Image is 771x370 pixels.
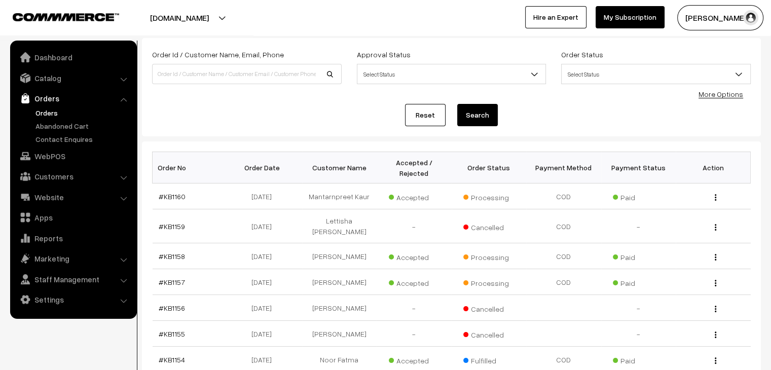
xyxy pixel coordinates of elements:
img: user [743,10,758,25]
span: Select Status [561,64,751,84]
a: Settings [13,290,133,309]
span: Select Status [357,64,546,84]
a: Marketing [13,249,133,268]
input: Order Id / Customer Name / Customer Email / Customer Phone [152,64,342,84]
th: Accepted / Rejected [377,152,452,183]
button: [DOMAIN_NAME] [115,5,244,30]
td: [DATE] [227,183,302,209]
a: #KB1159 [159,222,185,231]
span: Select Status [562,65,750,83]
a: Abandoned Cart [33,121,133,131]
td: COD [526,183,601,209]
span: Fulfilled [463,353,514,366]
td: [PERSON_NAME] [302,269,377,295]
img: website_grey.svg [16,26,24,34]
a: More Options [699,90,743,98]
a: #KB1158 [159,252,185,261]
td: - [601,209,676,243]
img: COMMMERCE [13,13,119,21]
img: tab_keywords_by_traffic_grey.svg [101,59,109,67]
span: Accepted [389,275,439,288]
th: Payment Status [601,152,676,183]
a: #KB1160 [159,192,186,201]
a: Website [13,188,133,206]
div: Keywords by Traffic [112,60,171,66]
th: Customer Name [302,152,377,183]
button: [PERSON_NAME]… [677,5,763,30]
span: Cancelled [463,219,514,233]
a: Reset [405,104,446,126]
label: Order Id / Customer Name, Email, Phone [152,49,284,60]
th: Action [676,152,751,183]
img: Menu [715,306,716,312]
span: Accepted [389,249,439,263]
a: Hire an Expert [525,6,586,28]
a: My Subscription [596,6,665,28]
a: COMMMERCE [13,10,101,22]
img: Menu [715,194,716,201]
a: Customers [13,167,133,186]
span: Paid [613,353,664,366]
a: #KB1156 [159,304,185,312]
div: Domain: [DOMAIN_NAME] [26,26,112,34]
td: - [601,321,676,347]
img: Menu [715,224,716,231]
td: - [377,321,452,347]
td: Mantarnpreet Kaur [302,183,377,209]
td: [DATE] [227,269,302,295]
div: Domain Overview [39,60,91,66]
th: Order Status [452,152,527,183]
div: v 4.0.25 [28,16,50,24]
a: Catalog [13,69,133,87]
label: Approval Status [357,49,411,60]
img: Menu [715,357,716,364]
span: Paid [613,275,664,288]
td: [DATE] [227,321,302,347]
img: Menu [715,280,716,286]
span: Processing [463,190,514,203]
span: Paid [613,249,664,263]
a: Reports [13,229,133,247]
span: Accepted [389,190,439,203]
a: #KB1155 [159,329,185,338]
span: Cancelled [463,301,514,314]
img: Menu [715,254,716,261]
img: Menu [715,331,716,338]
td: [PERSON_NAME] [302,321,377,347]
th: Order Date [227,152,302,183]
a: Contact Enquires [33,134,133,144]
th: Order No [153,152,228,183]
a: #KB1154 [159,355,185,364]
span: Select Status [357,65,546,83]
a: #KB1157 [159,278,185,286]
img: tab_domain_overview_orange.svg [27,59,35,67]
span: Paid [613,190,664,203]
td: [PERSON_NAME] [302,243,377,269]
td: [PERSON_NAME] [302,295,377,321]
a: Orders [33,107,133,118]
th: Payment Method [526,152,601,183]
td: [DATE] [227,209,302,243]
a: Dashboard [13,48,133,66]
td: Lettisha [PERSON_NAME] [302,209,377,243]
td: [DATE] [227,295,302,321]
td: COD [526,269,601,295]
td: COD [526,209,601,243]
td: [DATE] [227,243,302,269]
a: WebPOS [13,147,133,165]
span: Processing [463,249,514,263]
td: COD [526,243,601,269]
span: Accepted [389,353,439,366]
a: Apps [13,208,133,227]
td: - [601,295,676,321]
a: Staff Management [13,270,133,288]
td: - [377,209,452,243]
label: Order Status [561,49,603,60]
a: Orders [13,89,133,107]
td: - [377,295,452,321]
span: Processing [463,275,514,288]
span: Cancelled [463,327,514,340]
img: logo_orange.svg [16,16,24,24]
button: Search [457,104,498,126]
